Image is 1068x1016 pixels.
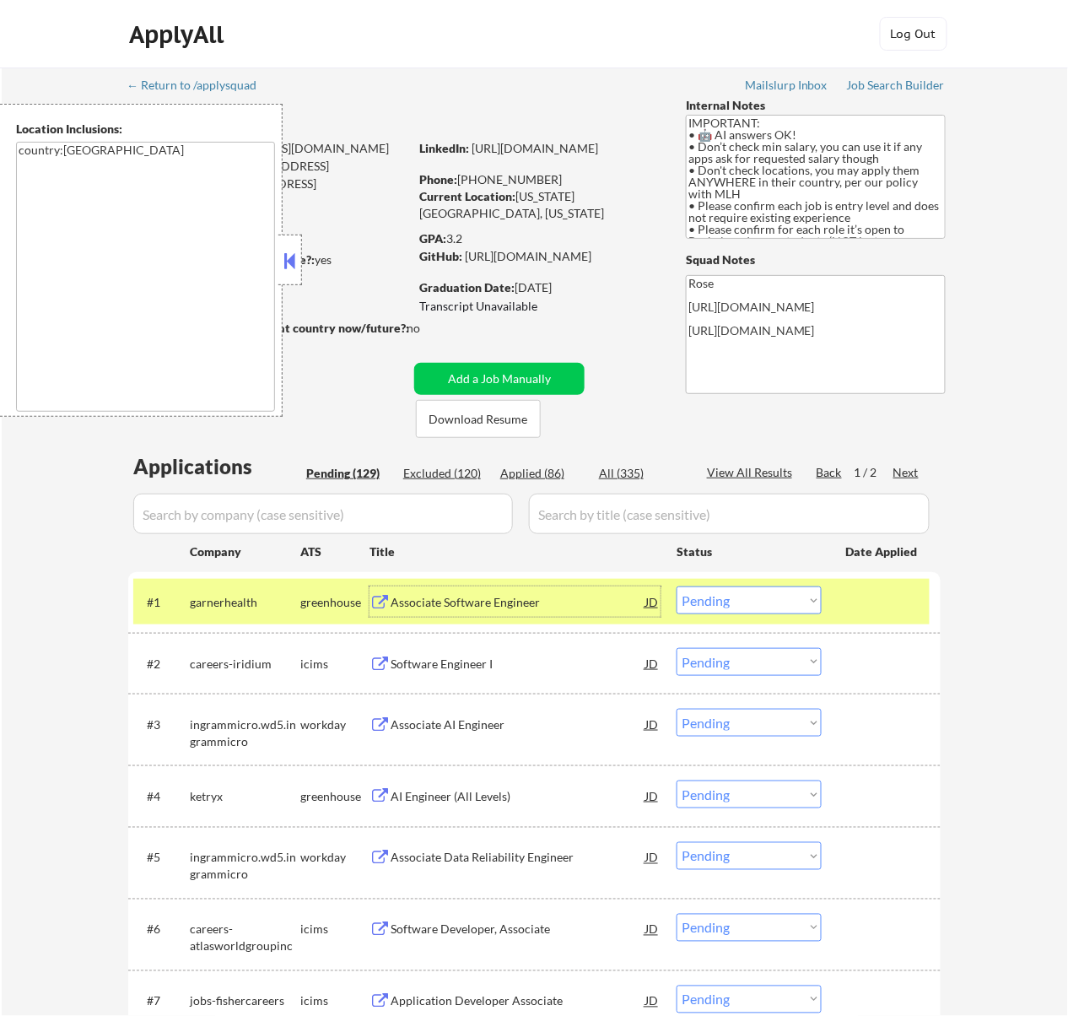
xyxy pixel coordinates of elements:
[644,781,661,811] div: JD
[300,594,369,611] div: greenhouse
[644,914,661,944] div: JD
[407,320,455,337] div: no
[686,251,946,268] div: Squad Notes
[300,543,369,560] div: ATS
[500,465,585,482] div: Applied (86)
[190,656,300,673] div: careers-iridium
[419,231,446,246] strong: GPA:
[686,97,946,114] div: Internal Notes
[300,656,369,673] div: icims
[147,850,176,867] div: #5
[147,921,176,938] div: #6
[707,464,797,481] div: View All Results
[300,993,369,1010] div: icims
[391,716,645,733] div: Associate AI Engineer
[147,594,176,611] div: #1
[419,279,658,296] div: [DATE]
[847,79,946,91] div: Job Search Builder
[133,457,300,477] div: Applications
[880,17,947,51] button: Log Out
[190,788,300,805] div: ketryx
[391,656,645,673] div: Software Engineer I
[391,594,645,611] div: Associate Software Engineer
[147,993,176,1010] div: #7
[127,78,272,95] a: ← Return to /applysquad
[147,788,176,805] div: #4
[847,78,946,95] a: Job Search Builder
[127,79,272,91] div: ← Return to /applysquad
[419,249,462,263] strong: GitHub:
[16,121,276,138] div: Location Inclusions:
[403,465,488,482] div: Excluded (120)
[419,230,661,247] div: 3.2
[190,543,300,560] div: Company
[893,464,920,481] div: Next
[817,464,844,481] div: Back
[369,543,661,560] div: Title
[644,648,661,678] div: JD
[300,716,369,733] div: workday
[391,850,645,867] div: Associate Data Reliability Engineer
[644,986,661,1016] div: JD
[300,788,369,805] div: greenhouse
[644,842,661,873] div: JD
[677,536,822,566] div: Status
[300,921,369,938] div: icims
[416,400,541,438] button: Download Resume
[465,249,591,263] a: [URL][DOMAIN_NAME]
[419,141,469,155] strong: LinkedIn:
[414,363,585,395] button: Add a Job Manually
[190,594,300,611] div: garnerhealth
[391,921,645,938] div: Software Developer, Associate
[190,850,300,883] div: ingrammicro.wd5.ingrammicro
[306,465,391,482] div: Pending (129)
[846,543,920,560] div: Date Applied
[129,20,229,49] div: ApplyAll
[644,586,661,617] div: JD
[599,465,683,482] div: All (335)
[745,78,829,95] a: Mailslurp Inbox
[745,79,829,91] div: Mailslurp Inbox
[147,716,176,733] div: #3
[190,921,300,954] div: careers-atlasworldgroupinc
[529,494,930,534] input: Search by title (case sensitive)
[855,464,893,481] div: 1 / 2
[419,188,658,221] div: [US_STATE][GEOGRAPHIC_DATA], [US_STATE]
[133,494,513,534] input: Search by company (case sensitive)
[147,656,176,673] div: #2
[190,716,300,749] div: ingrammicro.wd5.ingrammicro
[419,172,457,186] strong: Phone:
[190,993,300,1010] div: jobs-fishercareers
[472,141,598,155] a: [URL][DOMAIN_NAME]
[419,171,658,188] div: [PHONE_NUMBER]
[391,788,645,805] div: AI Engineer (All Levels)
[391,993,645,1010] div: Application Developer Associate
[644,709,661,739] div: JD
[419,189,515,203] strong: Current Location:
[419,280,515,295] strong: Graduation Date:
[300,850,369,867] div: workday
